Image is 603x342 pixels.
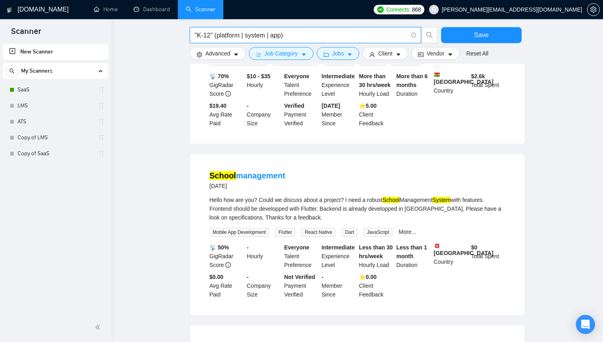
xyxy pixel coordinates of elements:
span: holder [98,103,104,109]
button: search [6,65,18,77]
a: New Scanner [9,44,102,60]
span: Mobile App Development [209,228,269,237]
span: caret-down [233,51,239,57]
b: $19.40 [209,103,227,109]
span: Save [474,30,489,40]
span: Advanced [205,49,230,58]
span: Client [378,49,392,58]
span: Vendor [427,49,444,58]
span: user [369,51,375,57]
button: userClientcaret-down [363,47,408,60]
div: Payment Verified [283,101,320,128]
div: Country [432,243,470,269]
button: barsJob Categorycaret-down [249,47,313,60]
div: Experience Level [320,243,357,269]
li: My Scanners [3,63,108,162]
b: More than 30 hrs/week [359,73,390,88]
div: Payment Verified [283,273,320,299]
a: Reset All [466,49,488,58]
span: 868 [412,5,421,14]
span: setting [587,6,599,13]
span: React Native [301,228,335,237]
div: Duration [395,72,432,98]
span: Scanner [5,26,47,42]
mark: School [382,197,400,203]
a: ATS [18,114,93,130]
span: search [422,32,437,39]
b: Verified [284,103,305,109]
button: setting [587,3,600,16]
img: logo [7,4,12,16]
b: Not Verified [284,274,315,280]
span: JavaScript [364,228,392,237]
div: Total Spent [469,243,507,269]
b: Intermediate [321,73,355,79]
b: - [321,274,323,280]
button: idcardVendorcaret-down [411,47,460,60]
div: Total Spent [469,72,507,98]
span: bars [256,51,261,57]
b: Everyone [284,73,309,79]
div: GigRadar Score [208,243,245,269]
span: Dart [342,228,357,237]
b: - [247,244,249,251]
div: Hourly [245,72,283,98]
a: Copy of SaaS [18,146,93,162]
span: Flutter [275,228,295,237]
img: 🇨🇭 [434,243,440,249]
span: user [431,7,437,12]
b: $ 0 [471,244,477,251]
div: Hourly Load [357,72,395,98]
div: Avg Rate Paid [208,273,245,299]
b: $ 2.6k [471,73,485,79]
mark: School [209,171,236,180]
span: holder [98,87,104,93]
span: idcard [418,51,424,57]
button: folderJobscaret-down [317,47,360,60]
span: search [6,68,18,74]
a: Schoolmanagement [209,171,285,180]
div: Country [432,72,470,98]
div: Duration [395,243,432,269]
span: info-circle [411,33,416,38]
div: Open Intercom Messenger [576,315,595,334]
span: folder [323,51,329,57]
a: setting [587,6,600,13]
span: Connects: [386,5,410,14]
div: Company Size [245,273,283,299]
b: ⭐️ 0.00 [359,274,376,280]
span: Jobs [332,49,344,58]
button: settingAdvancedcaret-down [190,47,246,60]
li: New Scanner [3,44,108,60]
input: Search Freelance Jobs... [195,30,408,40]
a: SaaS [18,82,93,98]
div: Talent Preference [283,243,320,269]
b: Less than 30 hrs/week [359,244,393,259]
b: $0.00 [209,274,223,280]
b: [GEOGRAPHIC_DATA] [434,72,494,85]
span: setting [197,51,202,57]
span: info-circle [225,91,231,97]
b: ⭐️ 5.00 [359,103,376,109]
div: Client Feedback [357,273,395,299]
b: More than 6 months [396,73,428,88]
span: caret-down [347,51,353,57]
a: homeHome [94,6,118,13]
b: [GEOGRAPHIC_DATA] [434,243,494,256]
div: Hello how are you? Could we discuss about a project? I need a robust Management with features. Fr... [209,196,505,222]
b: $10 - $35 [247,73,270,79]
span: Job Category [264,49,298,58]
div: Member Since [320,273,357,299]
span: holder [98,150,104,157]
span: holder [98,119,104,125]
img: 🇬🇭 [434,72,440,77]
button: Save [441,27,522,43]
div: Hourly [245,243,283,269]
a: searchScanner [186,6,215,13]
div: Talent Preference [283,72,320,98]
div: Member Since [320,101,357,128]
div: GigRadar Score [208,72,245,98]
b: Less than 1 month [396,244,427,259]
span: double-left [95,323,103,331]
div: Hourly Load [357,243,395,269]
